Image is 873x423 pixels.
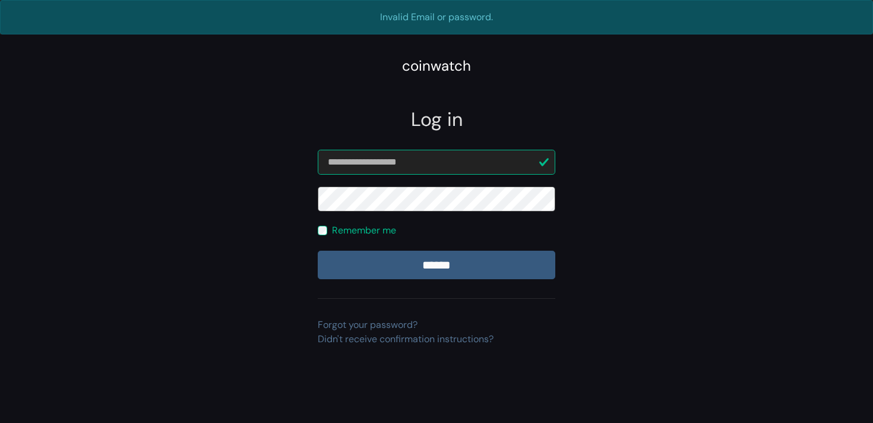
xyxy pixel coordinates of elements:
[332,223,396,238] label: Remember me
[402,55,471,77] div: coinwatch
[402,61,471,74] a: coinwatch
[318,108,555,131] h2: Log in
[318,318,417,331] a: Forgot your password?
[318,333,494,345] a: Didn't receive confirmation instructions?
